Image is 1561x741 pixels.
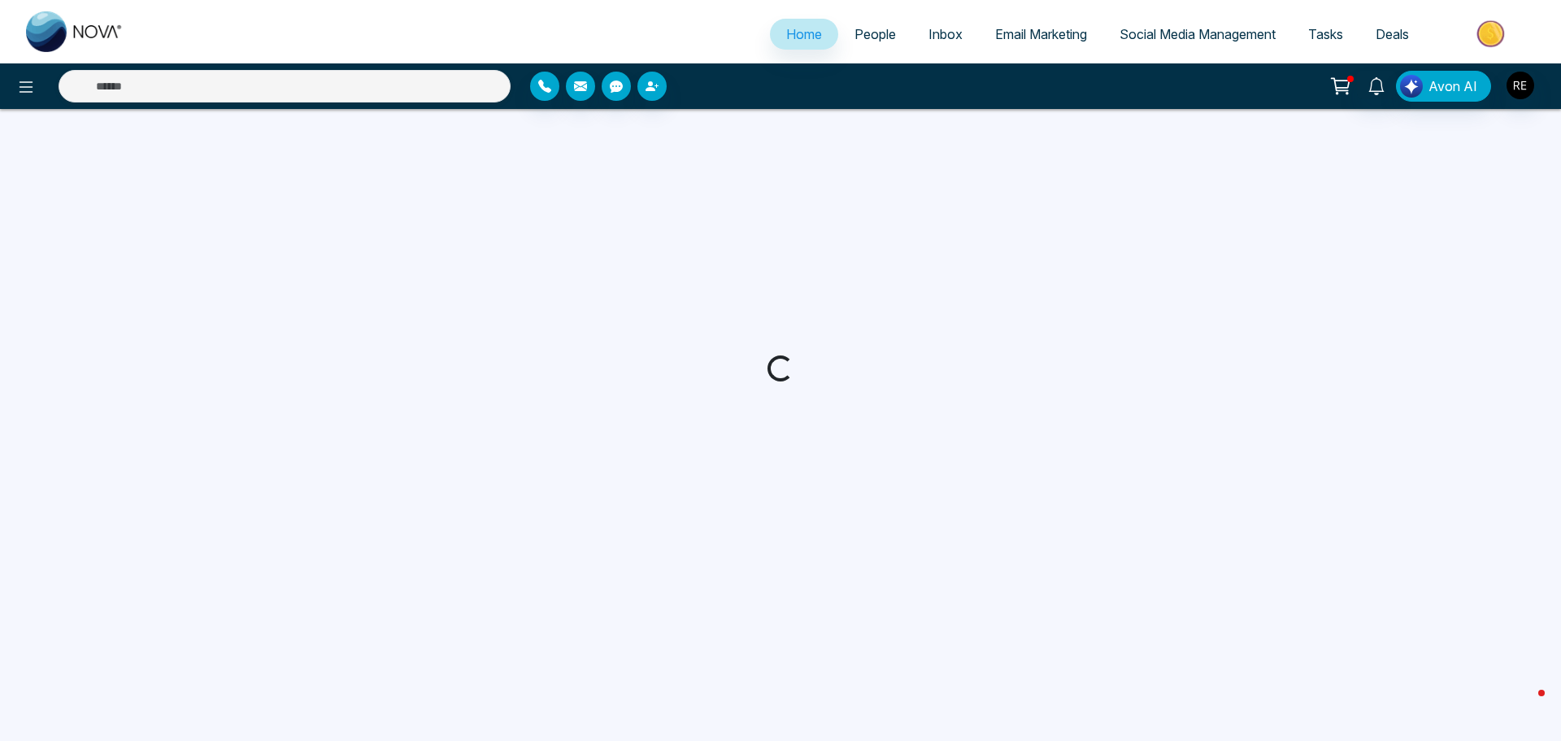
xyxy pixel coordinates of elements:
a: Email Marketing [979,19,1103,50]
iframe: Intercom live chat [1506,686,1545,725]
span: Home [786,26,822,42]
a: Inbox [912,19,979,50]
a: Social Media Management [1103,19,1292,50]
span: Email Marketing [995,26,1087,42]
a: Tasks [1292,19,1359,50]
span: Deals [1376,26,1409,42]
span: Inbox [928,26,963,42]
img: Lead Flow [1400,75,1423,98]
img: User Avatar [1507,72,1534,99]
a: Home [770,19,838,50]
img: Nova CRM Logo [26,11,124,52]
button: Avon AI [1396,71,1491,102]
span: People [854,26,896,42]
a: People [838,19,912,50]
img: Market-place.gif [1433,15,1551,52]
a: Deals [1359,19,1425,50]
span: Social Media Management [1120,26,1276,42]
span: Avon AI [1428,76,1477,96]
span: Tasks [1308,26,1343,42]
